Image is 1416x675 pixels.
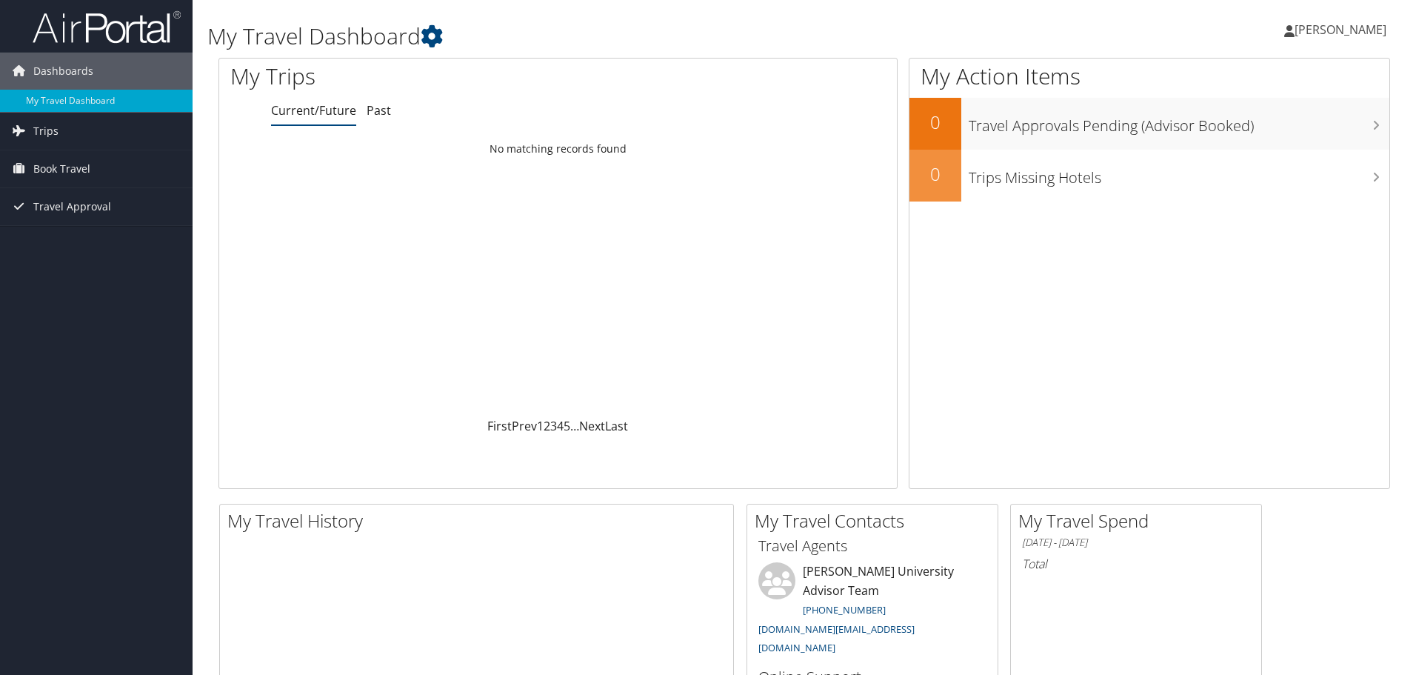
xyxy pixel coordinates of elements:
a: [DOMAIN_NAME][EMAIL_ADDRESS][DOMAIN_NAME] [758,622,915,655]
li: [PERSON_NAME] University Advisor Team [751,562,994,661]
span: Travel Approval [33,188,111,225]
a: 4 [557,418,564,434]
a: 2 [544,418,550,434]
a: [PHONE_NUMBER] [803,603,886,616]
h6: [DATE] - [DATE] [1022,536,1250,550]
h2: 0 [909,162,961,187]
a: Current/Future [271,102,356,119]
span: [PERSON_NAME] [1295,21,1386,38]
h2: My Travel Spend [1018,508,1261,533]
h1: My Travel Dashboard [207,21,1003,52]
a: Next [579,418,605,434]
span: Dashboards [33,53,93,90]
a: First [487,418,512,434]
h1: My Trips [230,61,604,92]
a: 0Travel Approvals Pending (Advisor Booked) [909,98,1389,150]
a: 3 [550,418,557,434]
a: Past [367,102,391,119]
h2: My Travel History [227,508,733,533]
span: … [570,418,579,434]
a: 1 [537,418,544,434]
img: airportal-logo.png [33,10,181,44]
a: 5 [564,418,570,434]
h2: 0 [909,110,961,135]
h3: Trips Missing Hotels [969,160,1389,188]
td: No matching records found [219,136,897,162]
h6: Total [1022,556,1250,572]
h3: Travel Agents [758,536,986,556]
span: Book Travel [33,150,90,187]
a: Last [605,418,628,434]
a: Prev [512,418,537,434]
a: 0Trips Missing Hotels [909,150,1389,202]
a: [PERSON_NAME] [1284,7,1401,52]
span: Trips [33,113,59,150]
h1: My Action Items [909,61,1389,92]
h3: Travel Approvals Pending (Advisor Booked) [969,108,1389,136]
h2: My Travel Contacts [755,508,998,533]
